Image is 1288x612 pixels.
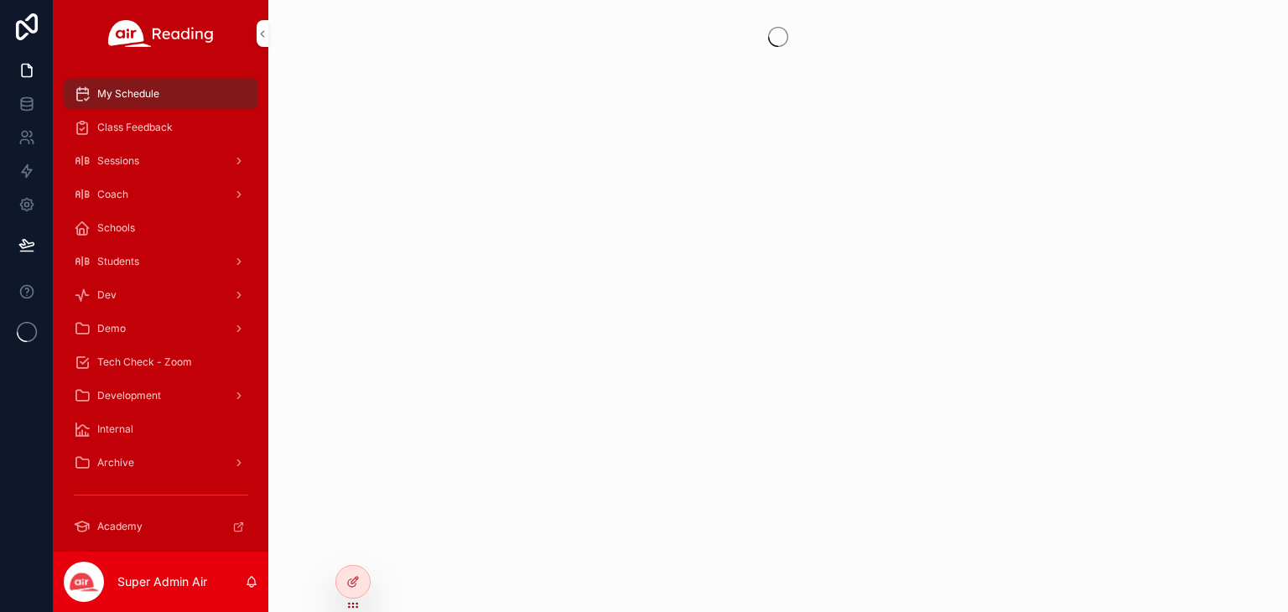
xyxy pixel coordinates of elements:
span: Students [97,255,139,268]
span: Internal [97,423,133,436]
a: Tech Check - Zoom [64,347,258,377]
a: Class Feedback [64,112,258,143]
a: Students [64,246,258,277]
a: Sessions [64,146,258,176]
a: Demo [64,314,258,344]
span: My Schedule [97,87,159,101]
span: Sessions [97,154,139,168]
a: Development [64,381,258,411]
span: Development [97,389,161,402]
span: Academy [97,520,143,533]
span: Schools [97,221,135,235]
a: Schools [64,213,258,243]
span: Archive [97,456,134,469]
span: Tech Check - Zoom [97,355,192,369]
a: Internal [64,414,258,444]
a: Archive [64,448,258,478]
span: Demo [97,322,126,335]
span: Coach [97,188,128,201]
a: Academy [64,511,258,542]
p: Super Admin Air [117,573,207,590]
img: App logo [108,20,214,47]
a: My Schedule [64,79,258,109]
a: Coach [64,179,258,210]
span: Dev [97,288,117,302]
span: Class Feedback [97,121,173,134]
div: scrollable content [54,67,268,552]
a: Dev [64,280,258,310]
